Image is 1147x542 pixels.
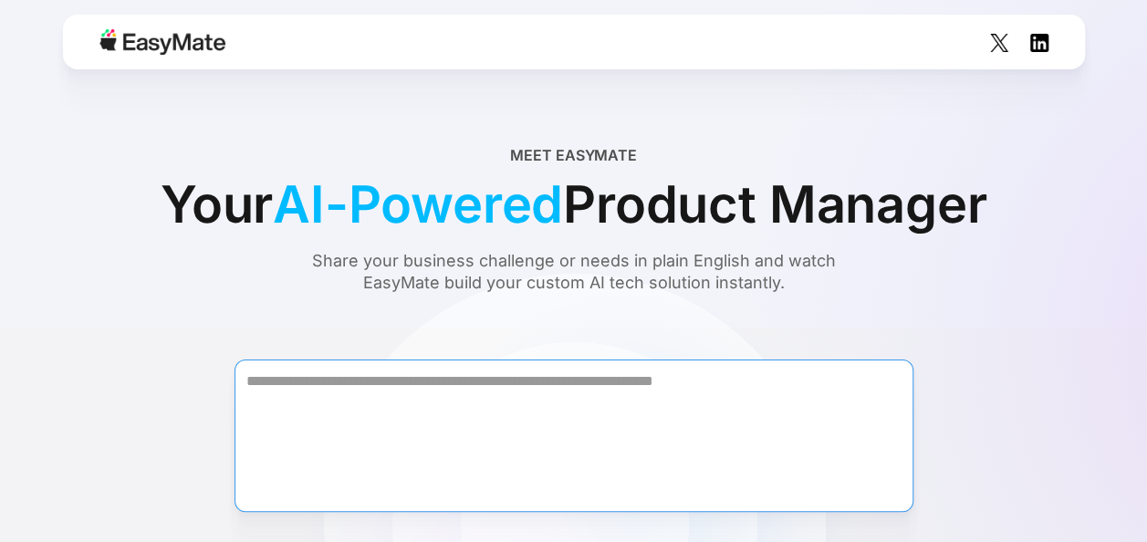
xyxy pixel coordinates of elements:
[990,34,1008,52] img: Social Icon
[99,29,225,55] img: Easymate logo
[161,166,986,243] div: Your
[563,166,986,243] span: Product Manager
[277,250,871,294] div: Share your business challenge or needs in plain English and watch EasyMate build your custom AI t...
[510,144,637,166] div: Meet EasyMate
[1030,34,1048,52] img: Social Icon
[273,166,563,243] span: AI-Powered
